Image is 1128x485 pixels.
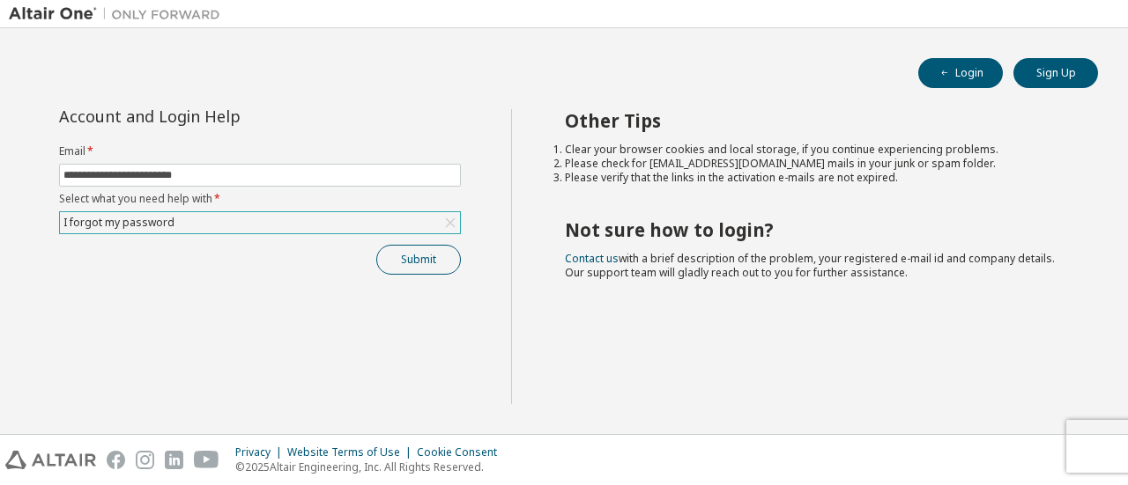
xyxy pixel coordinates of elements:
[565,251,619,266] a: Contact us
[60,212,460,233] div: I forgot my password
[287,445,417,459] div: Website Terms of Use
[565,109,1067,132] h2: Other Tips
[235,445,287,459] div: Privacy
[59,192,461,206] label: Select what you need help with
[59,144,461,158] label: Email
[59,109,381,123] div: Account and Login Help
[235,459,508,474] p: © 2025 Altair Engineering, Inc. All Rights Reserved.
[9,5,229,23] img: Altair One
[107,451,125,469] img: facebook.svg
[565,218,1067,241] h2: Not sure how to login?
[165,451,183,469] img: linkedin.svg
[565,171,1067,185] li: Please verify that the links in the activation e-mails are not expired.
[565,143,1067,157] li: Clear your browser cookies and local storage, if you continue experiencing problems.
[194,451,219,469] img: youtube.svg
[1013,58,1098,88] button: Sign Up
[417,445,508,459] div: Cookie Consent
[136,451,154,469] img: instagram.svg
[5,451,96,469] img: altair_logo.svg
[61,213,177,232] div: I forgot my password
[565,157,1067,171] li: Please check for [EMAIL_ADDRESS][DOMAIN_NAME] mails in your junk or spam folder.
[918,58,1003,88] button: Login
[376,245,461,275] button: Submit
[565,251,1055,280] span: with a brief description of the problem, your registered e-mail id and company details. Our suppo...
